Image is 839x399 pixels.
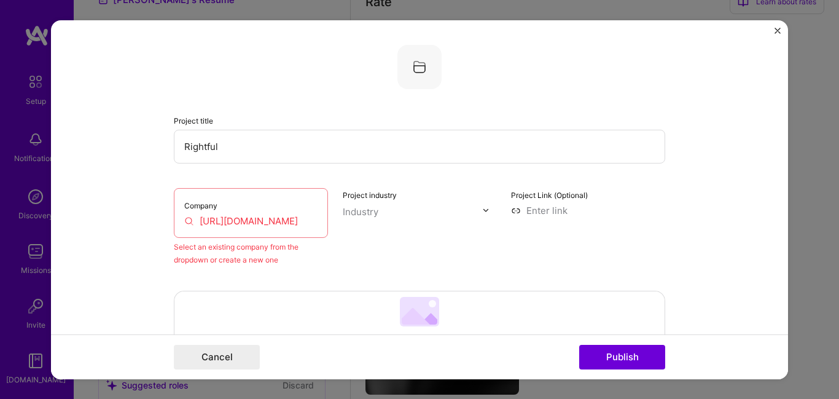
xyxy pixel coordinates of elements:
[343,190,397,199] label: Project industry
[511,203,665,216] input: Enter link
[775,27,781,40] button: Close
[184,200,217,210] label: Company
[482,207,490,214] img: drop icon
[174,116,213,125] label: Project title
[174,345,260,369] button: Cancel
[579,345,665,369] button: Publish
[174,129,665,163] input: Enter the name of the project
[511,190,588,199] label: Project Link (Optional)
[343,205,378,218] div: Industry
[174,240,328,266] div: Select an existing company from the dropdown or create a new one
[397,44,442,89] img: Company logo
[184,214,318,227] input: Enter name or website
